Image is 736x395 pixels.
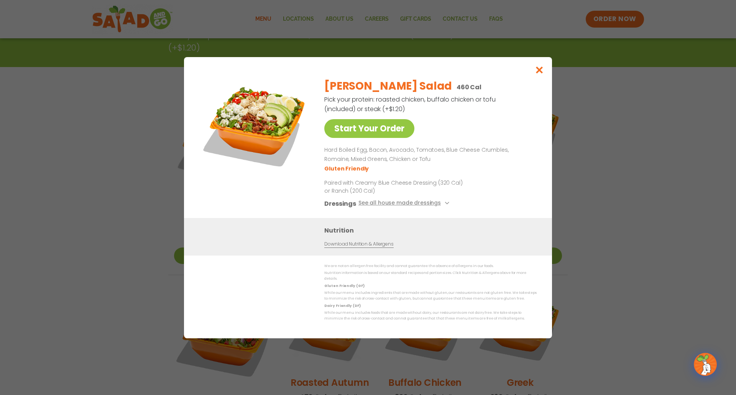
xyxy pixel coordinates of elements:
[324,240,393,247] a: Download Nutrition & Allergens
[695,354,716,375] img: wpChatIcon
[324,290,537,302] p: While our menu includes ingredients that are made without gluten, our restaurants are not gluten ...
[324,225,540,235] h3: Nutrition
[324,179,466,195] p: Paired with Creamy Blue Cheese Dressing (320 Cal) or Ranch (200 Cal)
[324,198,356,208] h3: Dressings
[324,164,370,172] li: Gluten Friendly
[324,95,497,114] p: Pick your protein: roasted chicken, buffalo chicken or tofu (included) or steak (+$1.20)
[527,57,552,83] button: Close modal
[358,198,452,208] button: See all house made dressings
[324,270,537,282] p: Nutrition information is based on our standard recipes and portion sizes. Click Nutrition & Aller...
[324,119,414,138] a: Start Your Order
[324,146,534,164] p: Hard Boiled Egg, Bacon, Avocado, Tomatoes, Blue Cheese Crumbles, Romaine, Mixed Greens, Chicken o...
[324,78,452,94] h2: [PERSON_NAME] Salad
[201,72,309,180] img: Featured product photo for Cobb Salad
[457,82,481,92] p: 460 Cal
[324,310,537,322] p: While our menu includes foods that are made without dairy, our restaurants are not dairy free. We...
[324,283,364,288] strong: Gluten Friendly (GF)
[324,263,537,269] p: We are not an allergen free facility and cannot guarantee the absence of allergens in our foods.
[324,303,360,308] strong: Dairy Friendly (DF)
